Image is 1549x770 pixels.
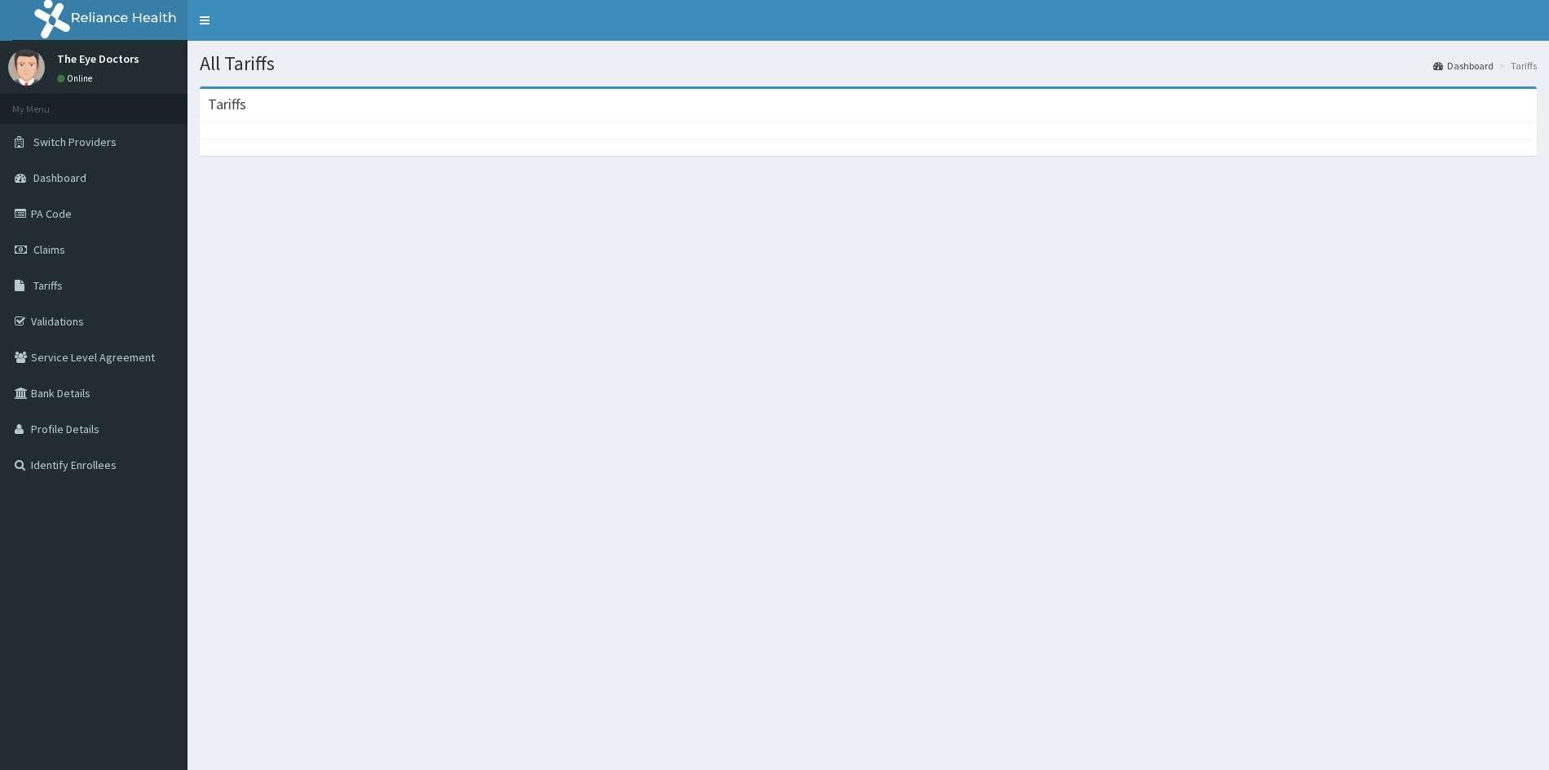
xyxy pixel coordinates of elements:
[33,135,117,149] span: Switch Providers
[33,242,65,257] span: Claims
[57,73,96,84] a: Online
[200,53,1537,74] h1: All Tariffs
[208,97,246,112] h3: Tariffs
[1495,59,1537,73] li: Tariffs
[57,53,139,64] p: The Eye Doctors
[33,170,86,185] span: Dashboard
[33,278,63,293] span: Tariffs
[1433,59,1494,73] a: Dashboard
[8,49,45,86] img: User Image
